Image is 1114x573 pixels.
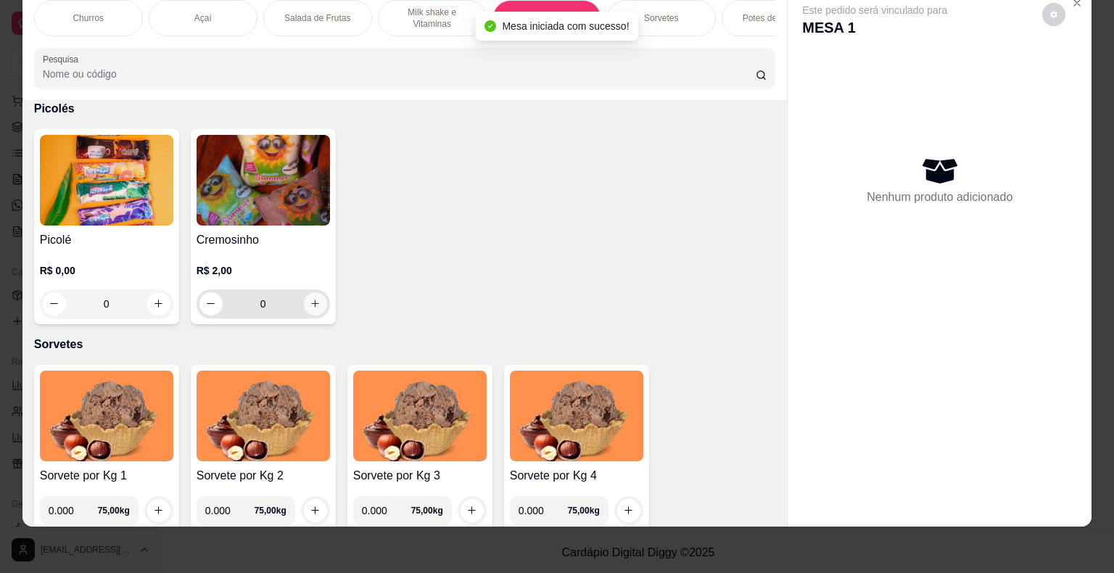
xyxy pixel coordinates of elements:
[802,17,947,38] p: MESA 1
[353,467,487,485] h4: Sorvete por Kg 3
[197,135,330,226] img: product-image
[43,53,83,65] label: Pesquisa
[199,292,223,316] button: decrease-product-quantity
[390,7,474,30] p: Milk shake e Vitaminas
[304,292,327,316] button: increase-product-quantity
[304,499,327,522] button: increase-product-quantity
[40,135,173,226] img: product-image
[43,67,756,81] input: Pesquisa
[40,263,173,278] p: R$ 0,00
[40,371,173,461] img: product-image
[197,371,330,461] img: product-image
[197,231,330,249] h4: Cremosinho
[461,499,484,522] button: increase-product-quantity
[197,467,330,485] h4: Sorvete por Kg 2
[40,231,173,249] h4: Picolé
[73,12,104,24] p: Churros
[484,20,496,32] span: check-circle
[510,371,643,461] img: product-image
[197,263,330,278] p: R$ 2,00
[49,496,98,525] input: 0.00
[362,496,411,525] input: 0.00
[802,3,947,17] p: Este pedido será vinculado para
[743,12,809,24] p: Potes de Sorvete
[34,100,776,118] p: Picolés
[205,496,255,525] input: 0.00
[502,20,629,32] span: Mesa iniciada com sucesso!
[353,371,487,461] img: product-image
[1042,3,1065,26] button: decrease-product-quantity
[617,499,640,522] button: increase-product-quantity
[510,467,643,485] h4: Sorvete por Kg 4
[194,12,212,24] p: Açaí
[34,336,776,353] p: Sorvetes
[519,496,568,525] input: 0.00
[40,467,173,485] h4: Sorvete por Kg 1
[147,499,170,522] button: increase-product-quantity
[867,189,1012,206] p: Nenhum produto adicionado
[644,12,678,24] p: Sorvetes
[284,12,350,24] p: Salada de Frutas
